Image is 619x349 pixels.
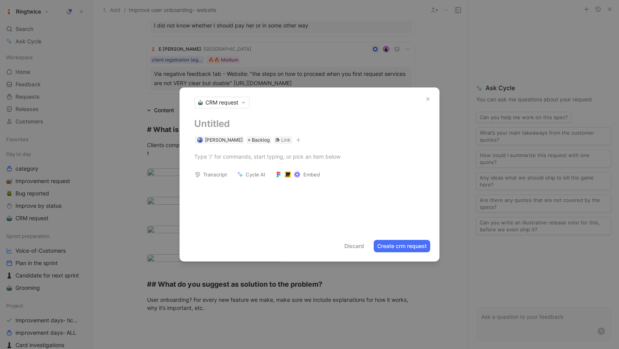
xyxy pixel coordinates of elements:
button: Discard [341,240,368,252]
button: Transcript [191,169,231,180]
button: Cycle AI [234,169,269,180]
div: Backlog [246,136,271,144]
span: CRM request [205,99,238,106]
button: Embed [272,169,323,180]
img: avatar [198,138,202,142]
div: Link [281,136,291,144]
img: 🤖 [198,100,203,105]
span: [PERSON_NAME] [205,137,243,143]
button: Create crm request [374,240,430,252]
span: Backlog [252,136,270,144]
